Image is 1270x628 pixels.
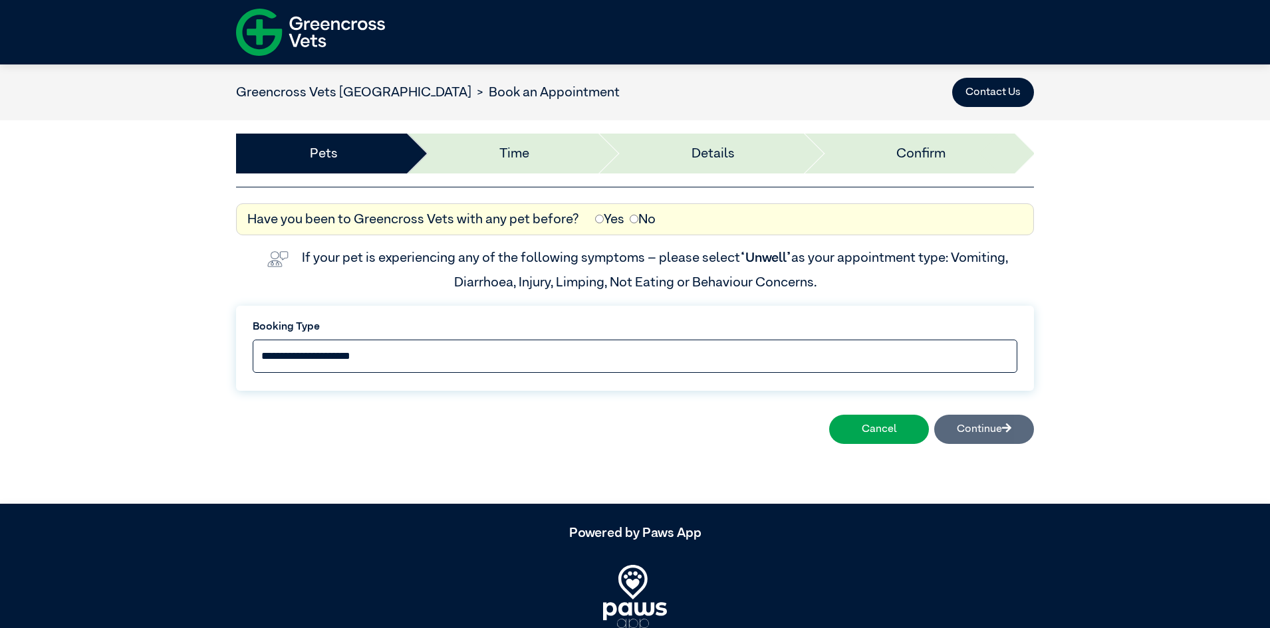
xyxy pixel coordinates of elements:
a: Pets [310,144,338,163]
input: No [630,215,638,223]
label: Have you been to Greencross Vets with any pet before? [247,209,579,229]
span: “Unwell” [740,251,791,264]
label: If your pet is experiencing any of the following symptoms – please select as your appointment typ... [302,251,1011,288]
button: Contact Us [952,78,1034,107]
label: Yes [595,209,624,229]
img: f-logo [236,3,385,61]
nav: breadcrumb [236,82,620,102]
input: Yes [595,215,604,223]
img: vet [262,246,294,272]
label: No [630,209,656,229]
h5: Powered by Paws App [236,525,1034,541]
li: Book an Appointment [471,82,620,102]
a: Greencross Vets [GEOGRAPHIC_DATA] [236,86,471,99]
label: Booking Type [253,319,1017,335]
button: Cancel [829,415,929,444]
